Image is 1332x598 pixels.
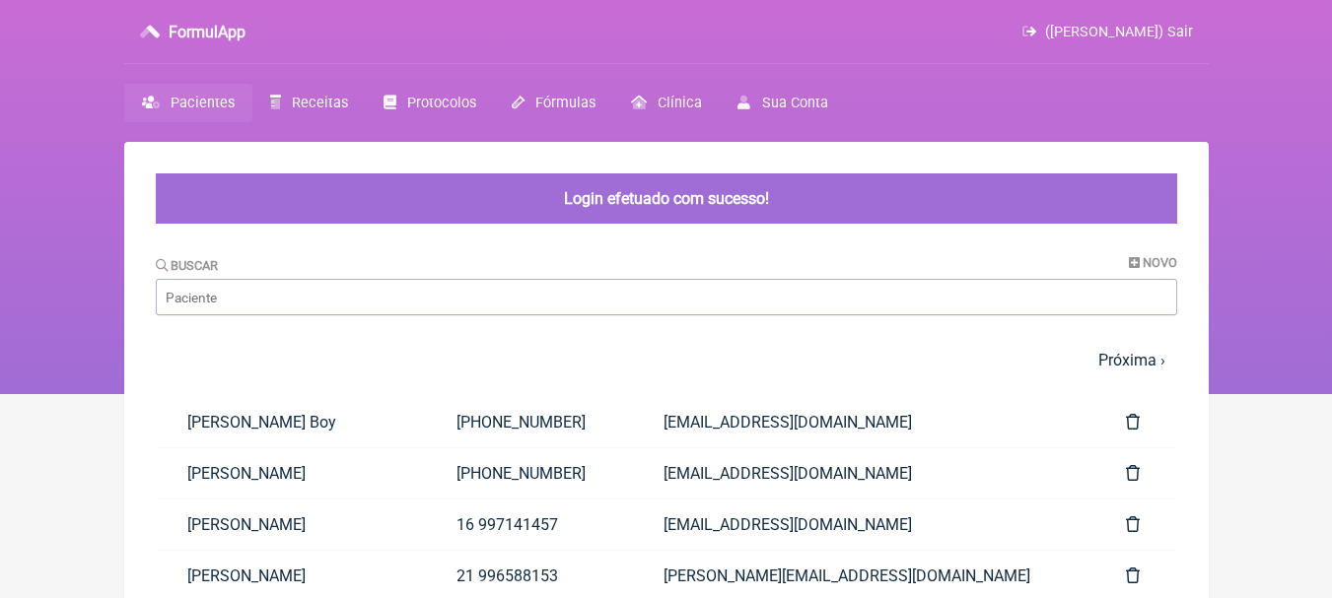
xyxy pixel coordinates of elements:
[156,258,219,273] label: Buscar
[425,397,632,447] a: [PHONE_NUMBER]
[169,23,245,41] h3: FormulApp
[156,448,425,498] a: [PERSON_NAME]
[632,448,1094,498] a: [EMAIL_ADDRESS][DOMAIN_NAME]
[156,397,425,447] a: [PERSON_NAME] Boy
[171,95,235,111] span: Pacientes
[292,95,348,111] span: Receitas
[425,448,632,498] a: [PHONE_NUMBER]
[366,84,494,122] a: Protocolos
[252,84,366,122] a: Receitas
[658,95,702,111] span: Clínica
[156,279,1177,315] input: Paciente
[156,499,425,550] a: [PERSON_NAME]
[425,499,632,550] a: 16 997141457
[407,95,476,111] span: Protocolos
[156,173,1177,224] div: Login efetuado com sucesso!
[1129,255,1177,270] a: Novo
[1143,255,1177,270] span: Novo
[494,84,613,122] a: Fórmulas
[124,84,252,122] a: Pacientes
[1022,24,1192,40] a: ([PERSON_NAME]) Sair
[156,339,1177,381] nav: pager
[1098,351,1165,369] a: Próxima ›
[535,95,596,111] span: Fórmulas
[632,397,1094,447] a: [EMAIL_ADDRESS][DOMAIN_NAME]
[613,84,720,122] a: Clínica
[632,499,1094,550] a: [EMAIL_ADDRESS][DOMAIN_NAME]
[720,84,845,122] a: Sua Conta
[1045,24,1193,40] span: ([PERSON_NAME]) Sair
[762,95,828,111] span: Sua Conta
